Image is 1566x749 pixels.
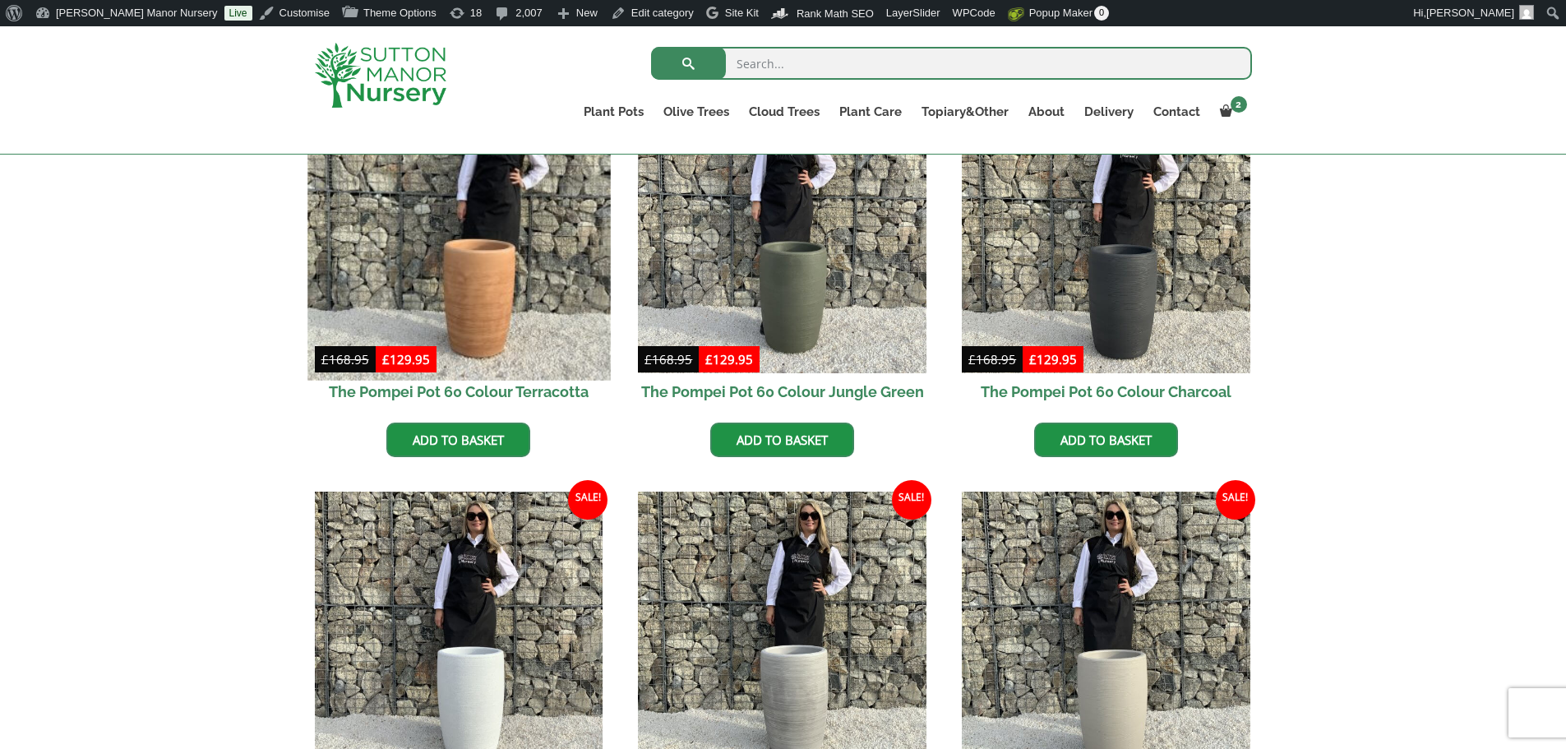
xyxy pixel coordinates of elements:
[797,7,874,20] span: Rank Math SEO
[1094,6,1109,21] span: 0
[962,85,1250,410] a: Sale! The Pompei Pot 60 Colour Charcoal
[644,351,652,368] span: £
[307,77,610,380] img: The Pompei Pot 60 Colour Terracotta
[710,423,854,457] a: Add to basket: “The Pompei Pot 60 Colour Jungle Green”
[654,100,739,123] a: Olive Trees
[386,423,530,457] a: Add to basket: “The Pompei Pot 60 Colour Terracotta”
[568,480,607,520] span: Sale!
[382,351,430,368] bdi: 129.95
[315,85,603,410] a: Sale! The Pompei Pot 60 Colour Terracotta
[315,373,603,410] h2: The Pompei Pot 60 Colour Terracotta
[1143,100,1210,123] a: Contact
[962,85,1250,373] img: The Pompei Pot 60 Colour Charcoal
[651,47,1252,80] input: Search...
[1231,96,1247,113] span: 2
[638,85,926,410] a: Sale! The Pompei Pot 60 Colour Jungle Green
[1216,480,1255,520] span: Sale!
[1074,100,1143,123] a: Delivery
[962,373,1250,410] h2: The Pompei Pot 60 Colour Charcoal
[574,100,654,123] a: Plant Pots
[1210,100,1252,123] a: 2
[705,351,713,368] span: £
[912,100,1019,123] a: Topiary&Other
[739,100,829,123] a: Cloud Trees
[705,351,753,368] bdi: 129.95
[321,351,329,368] span: £
[1029,351,1077,368] bdi: 129.95
[968,351,1016,368] bdi: 168.95
[224,6,252,21] a: Live
[725,7,759,19] span: Site Kit
[1426,7,1514,19] span: [PERSON_NAME]
[638,373,926,410] h2: The Pompei Pot 60 Colour Jungle Green
[1019,100,1074,123] a: About
[638,85,926,373] img: The Pompei Pot 60 Colour Jungle Green
[968,351,976,368] span: £
[1029,351,1037,368] span: £
[644,351,692,368] bdi: 168.95
[1034,423,1178,457] a: Add to basket: “The Pompei Pot 60 Colour Charcoal”
[829,100,912,123] a: Plant Care
[321,351,369,368] bdi: 168.95
[892,480,931,520] span: Sale!
[315,43,446,108] img: logo
[382,351,390,368] span: £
